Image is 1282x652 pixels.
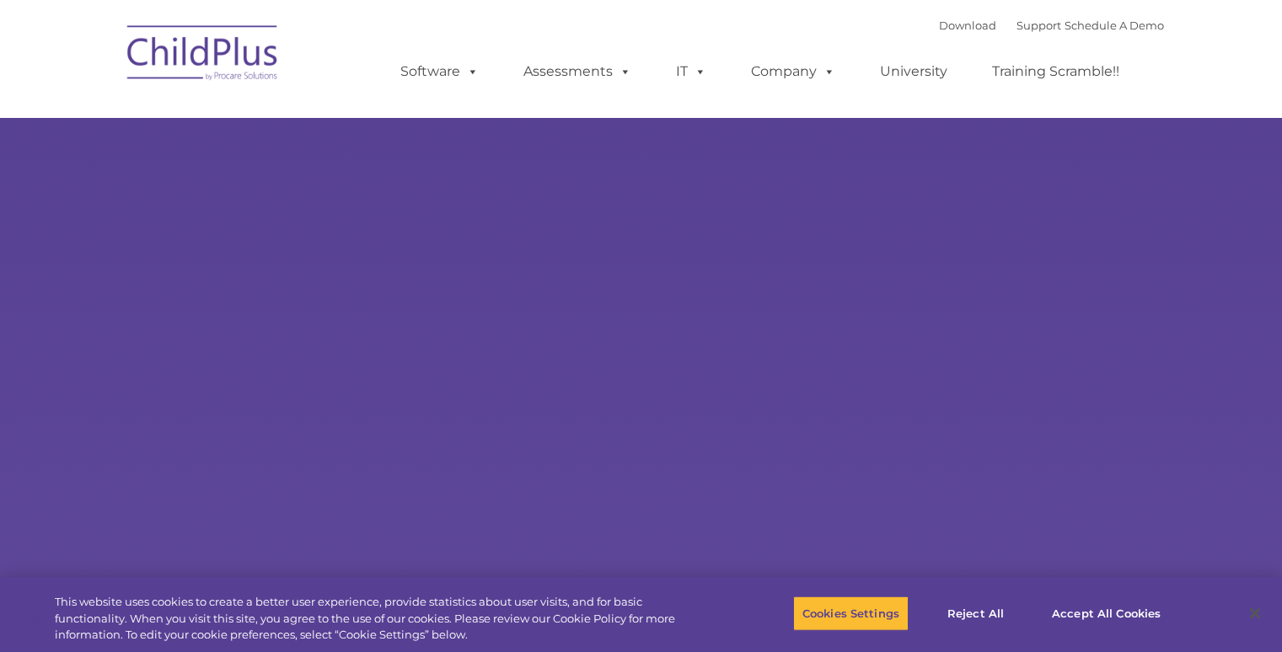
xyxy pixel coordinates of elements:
a: University [863,55,964,88]
div: This website uses cookies to create a better user experience, provide statistics about user visit... [55,594,705,644]
button: Close [1236,595,1274,632]
a: Schedule A Demo [1065,19,1164,32]
button: Accept All Cookies [1043,596,1170,631]
button: Reject All [923,596,1028,631]
button: Cookies Settings [793,596,909,631]
a: Company [734,55,852,88]
font: | [939,19,1164,32]
a: Download [939,19,996,32]
a: Support [1016,19,1061,32]
a: Training Scramble!! [975,55,1136,88]
img: ChildPlus by Procare Solutions [119,13,287,98]
a: IT [659,55,723,88]
a: Software [384,55,496,88]
a: Assessments [507,55,648,88]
